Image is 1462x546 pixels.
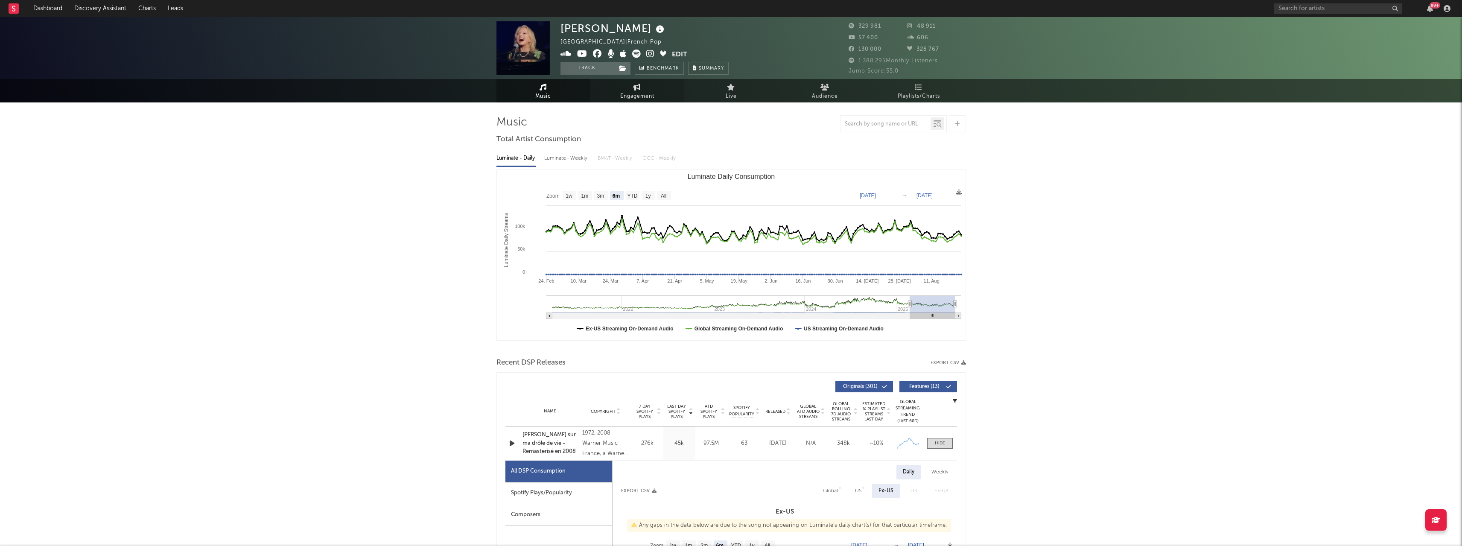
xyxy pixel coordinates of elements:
span: Global ATD Audio Streams [797,404,820,419]
text: 5. May [700,278,714,283]
div: N/A [797,439,825,448]
div: [PERSON_NAME] [560,21,666,35]
button: Export CSV [621,488,657,493]
svg: Luminate Daily Consumption [497,169,966,340]
text: US Streaming On-Demand Audio [804,326,884,332]
button: Track [560,62,614,75]
text: Luminate Daily Consumption [687,173,775,180]
div: Global Streaming Trend (Last 60D) [895,399,921,424]
button: Originals(301) [835,381,893,392]
text: YTD [627,193,637,199]
a: Audience [778,79,872,102]
text: [DATE] [916,193,933,199]
a: Benchmark [635,62,684,75]
span: Features ( 13 ) [905,384,944,389]
a: Playlists/Charts [872,79,966,102]
span: Summary [699,66,724,71]
text: Ex-US Streaming On-Demand Audio [586,326,674,332]
div: Daily [896,465,921,479]
span: Global Rolling 7D Audio Streams [829,401,853,422]
a: Live [684,79,778,102]
button: Features(13) [899,381,957,392]
span: Audience [812,91,838,102]
div: Ex-US [878,486,893,496]
div: 97.5M [697,439,725,448]
a: [PERSON_NAME] sur ma drôle de vie - Remasterisé en 2008 [522,431,578,456]
button: Summary [688,62,729,75]
text: 50k [517,246,525,251]
text: 6m [612,193,619,199]
div: [DATE] [764,439,792,448]
div: 63 [730,439,759,448]
text: 11. Aug [923,278,939,283]
text: 100k [515,224,525,229]
button: Edit [672,50,687,60]
span: 7 Day Spotify Plays [633,404,656,419]
div: Weekly [925,465,955,479]
span: 57 400 [849,35,878,41]
text: Global Streaming On-Demand Audio [694,326,783,332]
text: 30. Jun [827,278,843,283]
a: Engagement [590,79,684,102]
input: Search for artists [1274,3,1402,14]
text: 10. Mar [570,278,587,283]
div: ~ 10 % [862,439,891,448]
span: Copyright [591,409,616,414]
span: Total Artist Consumption [496,134,581,145]
div: US [855,486,861,496]
div: Any gaps in the data below are due to the song not appearing on Luminate's daily chart(s) for tha... [627,519,951,532]
span: Jump Score: 55.0 [849,68,899,74]
text: All [660,193,666,199]
span: Live [726,91,737,102]
text: 21. Apr [667,278,682,283]
text: 1w [566,193,572,199]
text: 24. Mar [602,278,619,283]
text: 19. May [730,278,747,283]
div: Global [823,486,838,496]
span: Playlists/Charts [898,91,940,102]
text: 3m [597,193,604,199]
span: ATD Spotify Plays [697,404,720,419]
div: 276k [633,439,661,448]
text: 16. Jun [795,278,811,283]
div: 348k [829,439,858,448]
div: Luminate - Weekly [544,151,589,166]
text: 7. Apr [636,278,649,283]
div: 1972, 2008 Warner Music France, a Warner Music Group Company [582,428,629,459]
div: All DSP Consumption [511,466,566,476]
span: Benchmark [647,64,679,74]
span: 1 388 295 Monthly Listeners [849,58,938,64]
text: 1y [645,193,651,199]
span: Music [535,91,551,102]
span: Originals ( 301 ) [841,384,880,389]
div: 99 + [1430,2,1440,9]
h3: Ex-US [613,507,957,517]
a: Music [496,79,590,102]
span: 328 767 [907,47,939,52]
text: 0 [522,269,525,274]
text: [DATE] [860,193,876,199]
span: 130 000 [849,47,881,52]
span: Last Day Spotify Plays [665,404,688,419]
text: Zoom [546,193,560,199]
span: Estimated % Playlist Streams Last Day [862,401,886,422]
span: 48 911 [907,23,936,29]
div: Luminate - Daily [496,151,536,166]
span: Released [765,409,785,414]
text: → [902,193,908,199]
span: Recent DSP Releases [496,358,566,368]
text: 2. Jun [765,278,777,283]
button: 99+ [1427,5,1433,12]
text: 14. [DATE] [856,278,878,283]
text: Luminate Daily Streams [503,213,509,267]
div: Spotify Plays/Popularity [505,482,612,504]
div: [GEOGRAPHIC_DATA] | French Pop [560,37,671,47]
div: Name [522,408,578,415]
text: 24. Feb [538,278,554,283]
span: 606 [907,35,928,41]
text: 28. [DATE] [888,278,910,283]
span: 329 981 [849,23,881,29]
div: All DSP Consumption [505,461,612,482]
span: Engagement [620,91,654,102]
